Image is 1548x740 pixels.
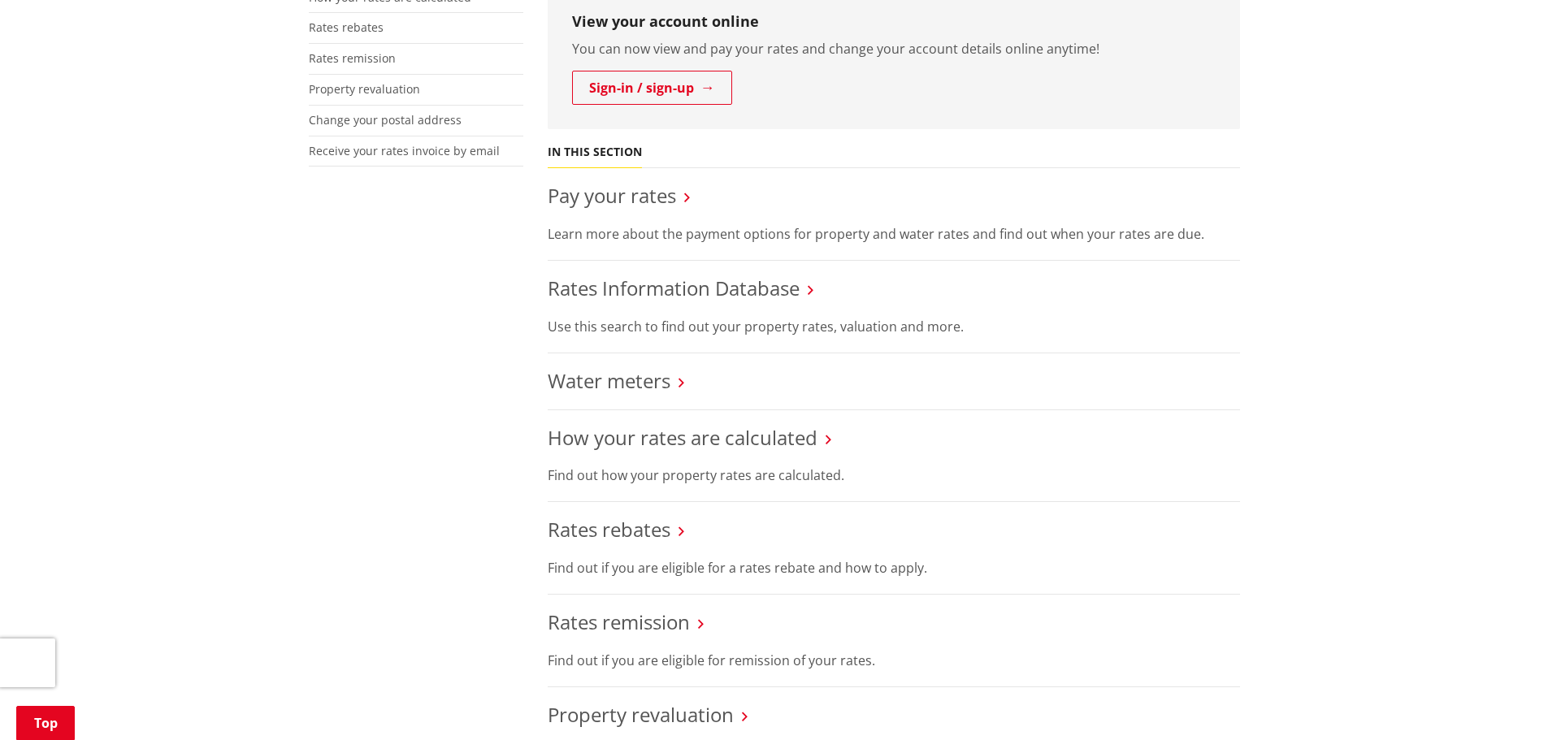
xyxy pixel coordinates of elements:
a: Rates remission [309,50,396,66]
p: Find out how your property rates are calculated. [548,465,1240,485]
a: Top [16,706,75,740]
a: Rates rebates [309,19,384,35]
a: Rates remission [548,608,690,635]
a: Property revaluation [309,81,420,97]
p: Find out if you are eligible for remission of your rates. [548,651,1240,670]
a: Pay your rates [548,182,676,209]
a: Rates rebates [548,516,670,543]
a: How your rates are calculated [548,424,817,451]
h5: In this section [548,145,642,159]
p: You can now view and pay your rates and change your account details online anytime! [572,39,1216,58]
p: Find out if you are eligible for a rates rebate and how to apply. [548,558,1240,578]
p: Learn more about the payment options for property and water rates and find out when your rates ar... [548,224,1240,244]
a: Water meters [548,367,670,394]
a: Receive your rates invoice by email [309,143,500,158]
p: Use this search to find out your property rates, valuation and more. [548,317,1240,336]
a: Change your postal address [309,112,462,128]
a: Sign-in / sign-up [572,71,732,105]
iframe: Messenger Launcher [1473,672,1532,730]
a: Rates Information Database [548,275,800,301]
a: Property revaluation [548,701,734,728]
h3: View your account online [572,13,1216,31]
